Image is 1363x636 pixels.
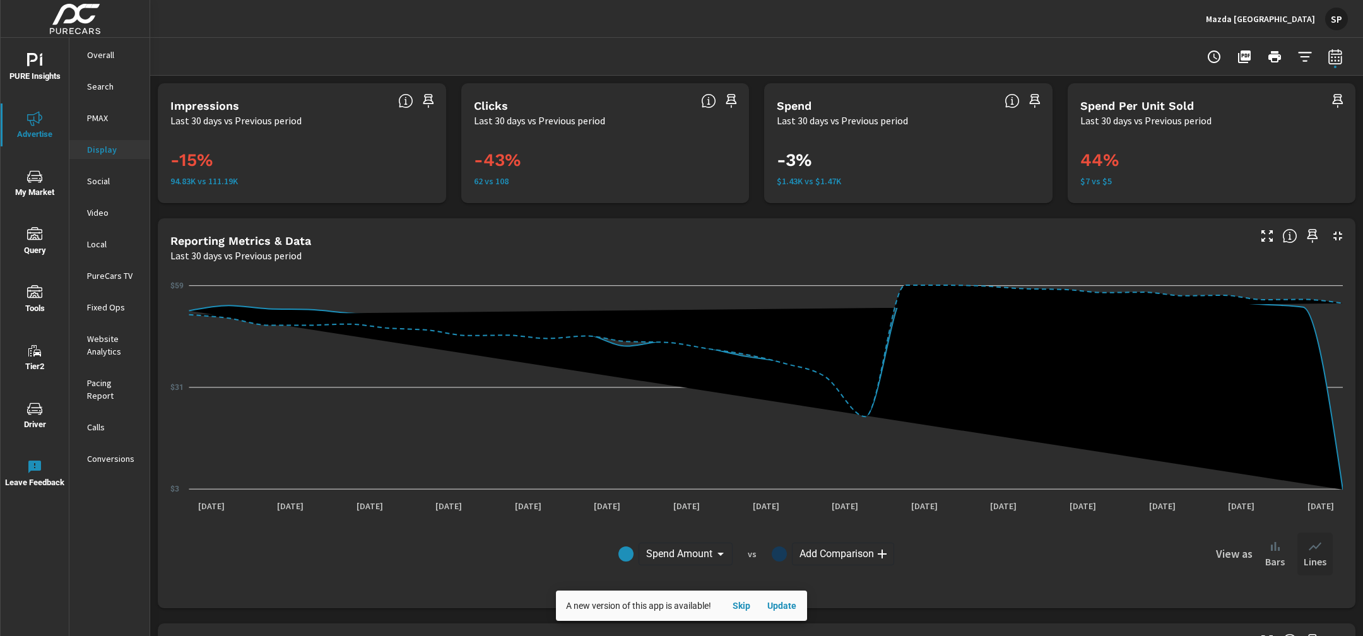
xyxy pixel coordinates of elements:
[902,500,947,512] p: [DATE]
[69,77,150,96] div: Search
[69,418,150,437] div: Calls
[69,374,150,405] div: Pacing Report
[1265,554,1285,569] p: Bars
[1061,500,1105,512] p: [DATE]
[87,452,139,465] p: Conversions
[1080,176,1343,186] p: $7 vs $5
[1328,91,1348,111] span: Save this to your personalized report
[1282,228,1297,244] span: Understand Display data over time and see how metrics compare to each other.
[87,301,139,314] p: Fixed Ops
[585,500,629,512] p: [DATE]
[170,234,311,247] h5: Reporting Metrics & Data
[1206,13,1315,25] p: Mazda [GEOGRAPHIC_DATA]
[474,99,508,112] h5: Clicks
[69,298,150,317] div: Fixed Ops
[800,548,874,560] span: Add Comparison
[4,227,65,258] span: Query
[1304,554,1326,569] p: Lines
[1080,150,1343,171] h3: 44%
[646,548,712,560] span: Spend Amount
[777,176,1040,186] p: $1,429 vs $1,467
[1005,93,1020,109] span: The amount of money spent on advertising during the period.
[87,377,139,402] p: Pacing Report
[566,601,711,611] span: A new version of this app is available!
[170,383,184,392] text: $31
[87,175,139,187] p: Social
[1257,226,1277,246] button: Make Fullscreen
[4,169,65,200] span: My Market
[1219,500,1263,512] p: [DATE]
[1080,99,1194,112] h5: Spend Per Unit Sold
[744,500,788,512] p: [DATE]
[427,500,471,512] p: [DATE]
[170,485,179,493] text: $3
[87,421,139,433] p: Calls
[418,91,439,111] span: Save this to your personalized report
[1292,44,1318,69] button: Apply Filters
[4,459,65,490] span: Leave Feedback
[170,150,434,171] h3: -15%
[348,500,392,512] p: [DATE]
[87,206,139,219] p: Video
[639,543,733,565] div: Spend Amount
[69,329,150,361] div: Website Analytics
[1323,44,1348,69] button: Select Date Range
[981,500,1025,512] p: [DATE]
[69,449,150,468] div: Conversions
[398,93,413,109] span: The number of times an ad was shown on your behalf.
[474,113,605,128] p: Last 30 days vs Previous period
[69,266,150,285] div: PureCars TV
[701,93,716,109] span: The number of times an ad was clicked by a consumer.
[1025,91,1045,111] span: Save this to your personalized report
[4,53,65,84] span: PURE Insights
[170,176,434,186] p: 94,829 vs 111,189
[87,112,139,124] p: PMAX
[87,143,139,156] p: Display
[1299,500,1343,512] p: [DATE]
[767,600,797,611] span: Update
[189,500,233,512] p: [DATE]
[777,113,908,128] p: Last 30 days vs Previous period
[170,248,302,263] p: Last 30 days vs Previous period
[1140,500,1184,512] p: [DATE]
[69,45,150,64] div: Overall
[69,235,150,254] div: Local
[4,285,65,316] span: Tools
[69,172,150,191] div: Social
[69,203,150,222] div: Video
[87,49,139,61] p: Overall
[762,596,802,616] button: Update
[792,543,894,565] div: Add Comparison
[170,99,239,112] h5: Impressions
[1216,548,1253,560] h6: View as
[721,596,762,616] button: Skip
[4,401,65,432] span: Driver
[777,99,811,112] h5: Spend
[506,500,550,512] p: [DATE]
[1080,113,1212,128] p: Last 30 days vs Previous period
[1302,226,1323,246] span: Save this to your personalized report
[474,176,737,186] p: 62 vs 108
[823,500,867,512] p: [DATE]
[170,113,302,128] p: Last 30 days vs Previous period
[721,91,741,111] span: Save this to your personalized report
[87,80,139,93] p: Search
[726,600,757,611] span: Skip
[87,238,139,250] p: Local
[1325,8,1348,30] div: SP
[87,269,139,282] p: PureCars TV
[664,500,709,512] p: [DATE]
[1328,226,1348,246] button: Minimize Widget
[4,343,65,374] span: Tier2
[69,109,150,127] div: PMAX
[1232,44,1257,69] button: "Export Report to PDF"
[474,150,737,171] h3: -43%
[733,548,772,560] p: vs
[87,333,139,358] p: Website Analytics
[268,500,312,512] p: [DATE]
[777,150,1040,171] h3: -3%
[1,38,69,502] div: nav menu
[69,140,150,159] div: Display
[170,281,184,290] text: $59
[4,111,65,142] span: Advertise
